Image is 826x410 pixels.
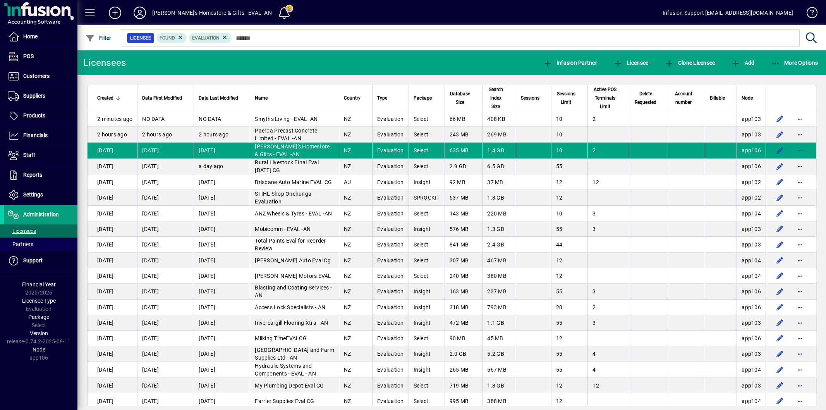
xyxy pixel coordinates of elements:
[742,273,761,279] span: app104.prod.infusionbusinesssoftware.com
[634,90,664,107] div: Delete Requested
[729,56,756,70] button: Add
[194,346,250,362] td: [DATE]
[194,300,250,315] td: [DATE]
[587,206,629,221] td: 3
[543,60,597,66] span: Infusion Partner
[88,127,137,143] td: 2 hours ago
[587,174,629,190] td: 12
[551,315,587,331] td: 55
[372,221,409,237] td: Evaluation
[339,331,372,346] td: NZ
[88,268,137,284] td: [DATE]
[482,268,516,284] td: 380 MB
[255,94,334,102] div: Name
[409,253,445,268] td: Select
[8,241,33,247] span: Partners
[482,158,516,174] td: 6.5 GB
[4,238,77,251] a: Partners
[156,33,187,43] mat-chip: Found Status: Found
[742,179,761,185] span: app102.prod.infusionbusinesssoftware.com
[409,284,445,300] td: Insight
[445,268,483,284] td: 240 MB
[551,127,587,143] td: 10
[794,301,806,314] button: More options
[372,268,409,284] td: Evaluation
[372,190,409,206] td: Evaluation
[88,346,137,362] td: [DATE]
[194,206,250,221] td: [DATE]
[30,330,48,336] span: Version
[255,116,318,122] span: Smyths Living - EVAL -AN
[339,237,372,253] td: NZ
[194,253,250,268] td: [DATE]
[482,143,516,158] td: 1.4 GB
[731,60,754,66] span: Add
[445,315,483,331] td: 472 MB
[4,224,77,238] a: Licensees
[28,314,49,320] span: Package
[194,158,250,174] td: a day ago
[409,237,445,253] td: Select
[409,268,445,284] td: Select
[774,363,786,376] button: Edit
[4,126,77,145] a: Financials
[255,191,311,205] span: STIHL Shop Onehunga Evaluation
[409,143,445,158] td: Select
[199,94,238,102] span: Data Last Modified
[88,284,137,300] td: [DATE]
[137,174,194,190] td: [DATE]
[742,147,761,153] span: app106.prod.infusionbusinesssoftware.com
[774,238,786,251] button: Edit
[794,379,806,392] button: More options
[794,348,806,360] button: More options
[742,257,761,264] span: app104.prod.infusionbusinesssoftware.com
[794,395,806,407] button: More options
[255,210,332,217] span: ANZ Wheels & Tyres - EVAL -AN
[742,195,761,201] span: app102.prod.infusionbusinesssoftware.com
[22,281,56,288] span: Financial Year
[88,190,137,206] td: [DATE]
[794,332,806,345] button: More options
[742,226,761,232] span: app103.prod.infusionbusinesssoftware.com
[372,174,409,190] td: Evaluation
[372,284,409,300] td: Evaluation
[130,34,151,42] span: Licensee
[774,113,786,125] button: Edit
[339,253,372,268] td: NZ
[445,253,483,268] td: 307 MB
[587,300,629,315] td: 2
[587,315,629,331] td: 3
[774,285,786,298] button: Edit
[742,304,761,310] span: app106.prod.infusionbusinesssoftware.com
[414,94,440,102] div: Package
[592,85,624,111] div: Active POS Terminals Limit
[88,237,137,253] td: [DATE]
[742,94,753,102] span: Node
[339,190,372,206] td: NZ
[551,158,587,174] td: 55
[255,257,331,264] span: [PERSON_NAME] Auto Eval Cg
[88,315,137,331] td: [DATE]
[794,128,806,141] button: More options
[445,158,483,174] td: 2.9 GB
[482,111,516,127] td: 408 KB
[194,174,250,190] td: [DATE]
[23,191,43,198] span: Settings
[372,237,409,253] td: Evaluation
[142,94,182,102] span: Data First Modified
[409,158,445,174] td: Select
[613,60,649,66] span: Licensee
[774,332,786,345] button: Edit
[794,160,806,172] button: More options
[23,112,45,119] span: Products
[255,320,328,326] span: Invercargill Flooring Xtra - AN
[482,190,516,206] td: 1.3 GB
[774,191,786,204] button: Edit
[551,111,587,127] td: 10
[339,315,372,331] td: NZ
[4,251,77,270] a: Support
[611,56,651,70] button: Licensee
[482,221,516,237] td: 1.3 GB
[414,94,432,102] span: Package
[372,346,409,362] td: Evaluation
